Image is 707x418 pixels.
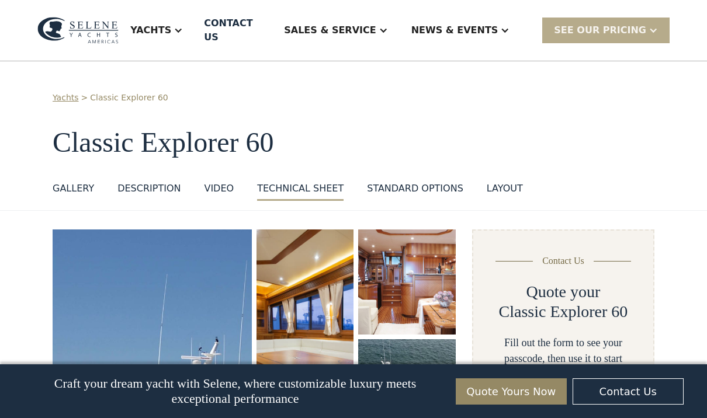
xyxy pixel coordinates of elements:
a: GALLERY [53,182,94,201]
a: DESCRIPTION [117,182,181,201]
div: layout [487,182,523,196]
a: Yachts [53,92,79,104]
a: Contact Us [573,378,684,405]
div: SEE Our Pricing [554,23,646,37]
img: logo [37,17,119,43]
div: GALLERY [53,182,94,196]
a: Classic Explorer 60 [90,92,168,104]
div: standard options [367,182,463,196]
h2: Quote your [526,282,601,302]
p: Craft your dream yacht with Selene, where customizable luxury meets exceptional performance [23,376,447,406]
div: Fill out the form to see your passcode, then use it to start customizing your dream boat and see ... [492,335,635,398]
a: open lightbox [358,229,455,335]
div: Contact Us [542,254,584,268]
div: Sales & Service [272,7,399,54]
div: Yachts [130,23,171,37]
div: DESCRIPTION [117,182,181,196]
div: Sales & Service [284,23,376,37]
div: VIDEO [204,182,234,196]
a: VIDEO [204,182,234,201]
div: Technical sheet [257,182,344,196]
h1: Classic Explorer 60 [53,127,654,158]
div: > [81,92,88,104]
div: News & EVENTS [411,23,498,37]
div: Contact US [204,16,263,44]
a: standard options [367,182,463,201]
div: SEE Our Pricing [542,18,670,43]
div: Yachts [119,7,195,54]
div: News & EVENTS [400,7,522,54]
a: layout [487,182,523,201]
h2: Classic Explorer 60 [499,302,628,322]
a: Quote Yours Now [456,378,567,405]
a: Technical sheet [257,182,344,201]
